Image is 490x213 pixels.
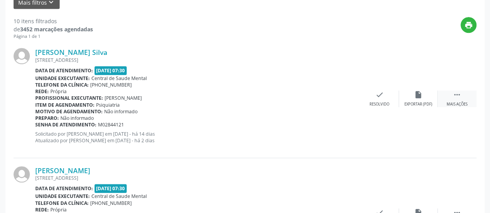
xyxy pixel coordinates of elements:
[20,26,93,33] strong: 3452 marcações agendadas
[35,57,360,63] div: [STREET_ADDRESS]
[105,95,142,101] span: [PERSON_NAME]
[90,200,132,206] span: [PHONE_NUMBER]
[35,67,93,74] b: Data de atendimento:
[404,102,432,107] div: Exportar (PDF)
[447,102,468,107] div: Mais ações
[50,206,67,213] span: Própria
[50,88,67,95] span: Própria
[14,17,93,25] div: 10 itens filtrados
[90,82,132,88] span: [PHONE_NUMBER]
[35,115,59,121] b: Preparo:
[464,21,473,29] i: print
[35,200,89,206] b: Telefone da clínica:
[104,108,138,115] span: Não informado
[35,108,103,115] b: Motivo de agendamento:
[95,66,127,75] span: [DATE] 07:30
[14,48,30,64] img: img
[98,121,124,128] span: M02844121
[35,131,360,144] p: Solicitado por [PERSON_NAME] em [DATE] - há 14 dias Atualizado por [PERSON_NAME] em [DATE] - há 2...
[35,102,95,108] b: Item de agendamento:
[414,90,423,99] i: insert_drive_file
[95,184,127,193] span: [DATE] 07:30
[60,115,94,121] span: Não informado
[453,90,461,99] i: 
[35,185,93,192] b: Data de atendimento:
[35,206,49,213] b: Rede:
[96,102,120,108] span: Psiquiatria
[35,82,89,88] b: Telefone da clínica:
[35,166,90,175] a: [PERSON_NAME]
[461,17,476,33] button: print
[35,193,90,199] b: Unidade executante:
[14,33,93,40] div: Página 1 de 1
[35,75,90,82] b: Unidade executante:
[91,75,147,82] span: Central de Saude Mental
[35,88,49,95] b: Rede:
[14,25,93,33] div: de
[35,175,360,181] div: [STREET_ADDRESS]
[35,48,107,56] a: [PERSON_NAME] Silva
[91,193,147,199] span: Central de Saude Mental
[35,121,96,128] b: Senha de atendimento:
[370,102,389,107] div: Resolvido
[375,90,384,99] i: check
[14,166,30,182] img: img
[35,95,103,101] b: Profissional executante:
